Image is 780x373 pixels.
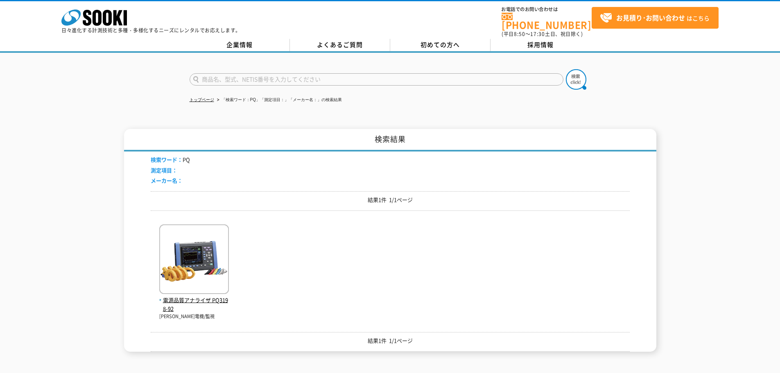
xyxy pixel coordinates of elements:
[530,30,545,38] span: 17:30
[151,196,630,204] p: 結果1件 1/1ページ
[159,224,229,296] img: PQ3198-92
[600,12,710,24] span: はこちら
[190,39,290,51] a: 企業情報
[151,156,183,163] span: 検索ワード：
[215,96,342,104] li: 「検索ワード：PQ」「測定項目：」「メーカー名：」の検索結果
[151,166,177,174] span: 測定項目：
[190,97,214,102] a: トップページ
[421,40,460,49] span: 初めての方へ
[616,13,685,23] strong: お見積り･お問い合わせ
[159,296,229,313] span: 電源品質アナライザ PQ3198-92
[514,30,525,38] span: 8:50
[159,287,229,313] a: 電源品質アナライザ PQ3198-92
[190,73,563,86] input: 商品名、型式、NETIS番号を入力してください
[502,13,592,29] a: [PHONE_NUMBER]
[290,39,390,51] a: よくあるご質問
[566,69,586,90] img: btn_search.png
[502,7,592,12] span: お電話でのお問い合わせは
[151,337,630,345] p: 結果1件 1/1ページ
[151,156,190,164] li: PQ
[592,7,719,29] a: お見積り･お問い合わせはこちら
[61,28,241,33] p: 日々進化する計測技術と多種・多様化するニーズにレンタルでお応えします。
[159,313,229,320] p: [PERSON_NAME]電機/監視
[151,176,183,184] span: メーカー名：
[502,30,583,38] span: (平日 ～ 土日、祝日除く)
[124,129,656,151] h1: 検索結果
[491,39,591,51] a: 採用情報
[390,39,491,51] a: 初めての方へ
